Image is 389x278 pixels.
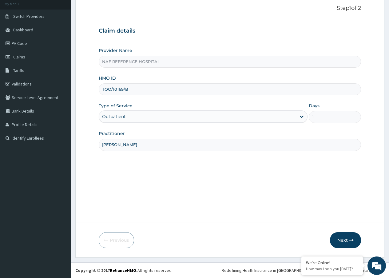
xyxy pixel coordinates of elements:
a: RelianceHMO [110,268,136,273]
span: Switch Providers [13,14,45,19]
div: Redefining Heath Insurance in [GEOGRAPHIC_DATA] using Telemedicine and Data Science! [222,267,384,273]
button: Next [330,232,361,248]
footer: All rights reserved. [71,262,389,278]
span: Dashboard [13,27,33,33]
p: How may I help you today? [306,266,358,272]
strong: Copyright © 2017 . [75,268,137,273]
label: Practitioner [99,130,125,137]
div: Outpatient [102,113,126,120]
input: Enter Name [99,139,361,151]
div: Minimize live chat window [101,3,116,18]
span: Tariffs [13,68,24,73]
textarea: Type your message and hit 'Enter' [3,168,117,189]
button: Previous [99,232,134,248]
div: Chat with us now [32,34,103,42]
label: Provider Name [99,47,132,54]
div: We're Online! [306,260,358,265]
input: Enter HMO ID [99,83,361,95]
h3: Claim details [99,28,361,34]
p: Step 1 of 2 [99,5,361,12]
span: We're online! [36,77,85,140]
label: HMO ID [99,75,116,81]
span: Claims [13,54,25,60]
img: d_794563401_company_1708531726252_794563401 [11,31,25,46]
label: Type of Service [99,103,133,109]
label: Days [309,103,320,109]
